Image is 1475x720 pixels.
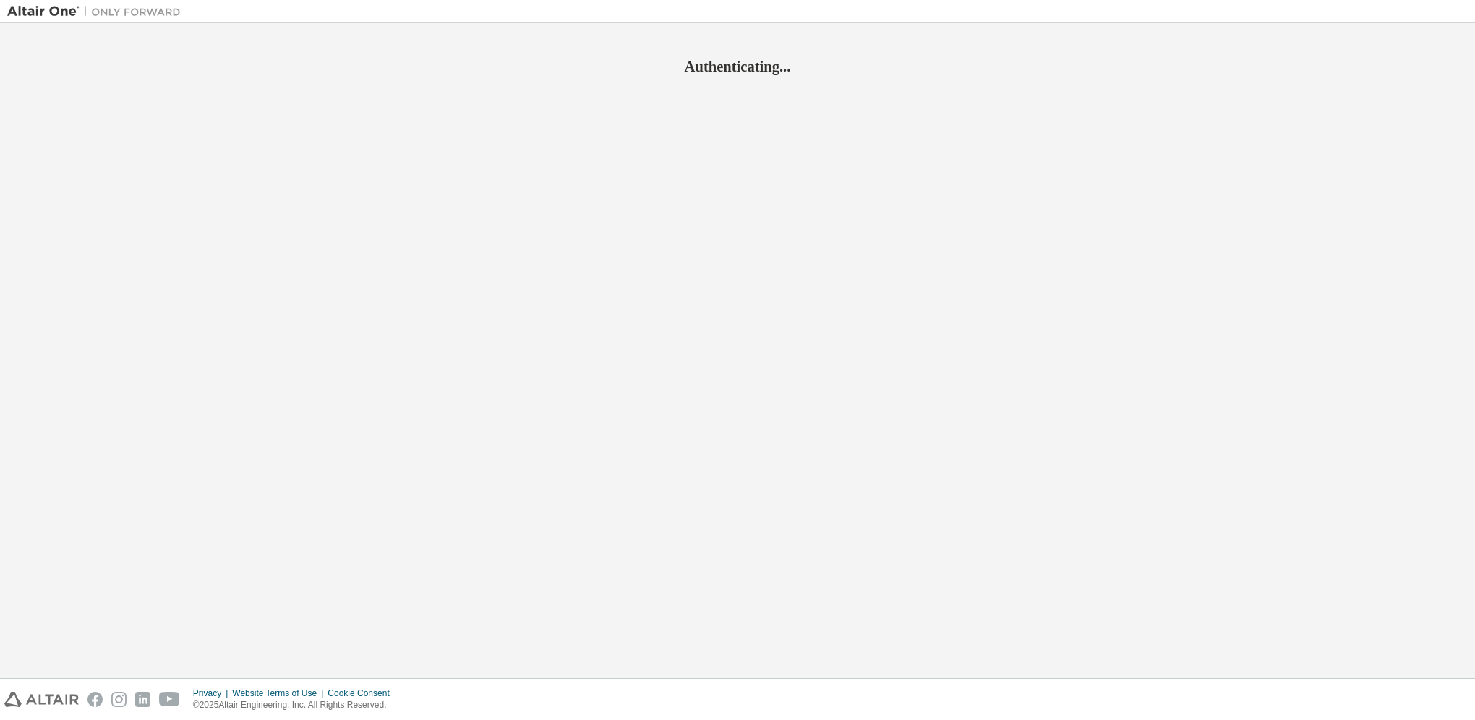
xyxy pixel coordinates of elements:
[193,687,232,699] div: Privacy
[328,687,398,699] div: Cookie Consent
[111,692,127,707] img: instagram.svg
[4,692,79,707] img: altair_logo.svg
[7,57,1468,76] h2: Authenticating...
[135,692,150,707] img: linkedin.svg
[7,4,188,19] img: Altair One
[159,692,180,707] img: youtube.svg
[232,687,328,699] div: Website Terms of Use
[193,699,398,711] p: © 2025 Altair Engineering, Inc. All Rights Reserved.
[87,692,103,707] img: facebook.svg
